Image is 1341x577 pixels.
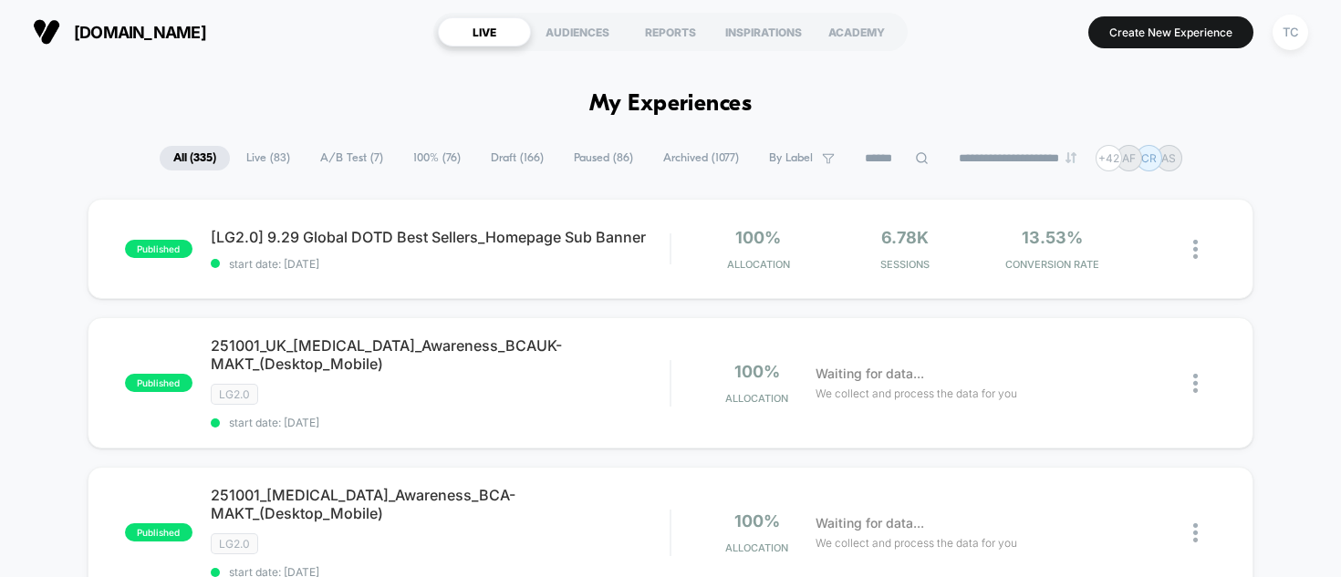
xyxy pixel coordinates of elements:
p: AF [1122,151,1136,165]
span: A/B Test ( 7 ) [307,146,397,170]
span: [DOMAIN_NAME] [74,23,206,42]
span: 100% [734,511,780,531]
div: + 42 [1096,145,1122,171]
button: [DOMAIN_NAME] [27,17,212,46]
span: published [125,523,192,541]
span: Sessions [837,258,974,271]
span: 251001_UK_[MEDICAL_DATA]_Awareness_BCAUK-MAKT_(Desktop_Mobile) [211,336,670,373]
span: Paused ( 86 ) [560,146,647,170]
div: AUDIENCES [531,17,624,46]
span: 100% [735,228,781,247]
h1: My Experiences [589,91,753,118]
img: close [1193,374,1198,393]
span: 100% [734,362,780,381]
img: close [1193,523,1198,542]
span: start date: [DATE] [211,416,670,429]
span: published [125,374,192,392]
span: We collect and process the data for you [816,534,1017,551]
span: 100% ( 76 ) [400,146,474,170]
span: published [125,240,192,258]
span: Draft ( 166 ) [477,146,557,170]
button: TC [1267,14,1314,51]
p: CR [1141,151,1157,165]
div: INSPIRATIONS [717,17,810,46]
span: 13.53% [1022,228,1083,247]
p: AS [1161,151,1176,165]
span: Waiting for data... [816,364,924,384]
span: 6.78k [881,228,929,247]
span: Allocation [725,541,788,554]
span: CONVERSION RATE [983,258,1121,271]
button: Create New Experience [1088,16,1253,48]
span: Waiting for data... [816,513,924,533]
div: ACADEMY [810,17,903,46]
span: start date: [DATE] [211,257,670,271]
span: We collect and process the data for you [816,385,1017,402]
span: [LG2.0] 9.29 Global DOTD Best Sellers_Homepage Sub Banner [211,228,670,246]
span: Live ( 83 ) [233,146,304,170]
div: REPORTS [624,17,717,46]
span: LG2.0 [211,533,258,554]
span: LG2.0 [211,384,258,405]
span: 251001_[MEDICAL_DATA]_Awareness_BCA-MAKT_(Desktop_Mobile) [211,486,670,522]
img: close [1193,240,1198,259]
img: Visually logo [33,18,60,46]
div: LIVE [438,17,531,46]
img: end [1066,152,1076,163]
span: Allocation [725,392,788,405]
div: TC [1273,15,1308,50]
span: Archived ( 1077 ) [650,146,753,170]
span: Allocation [727,258,790,271]
span: All ( 335 ) [160,146,230,170]
span: By Label [769,151,813,165]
